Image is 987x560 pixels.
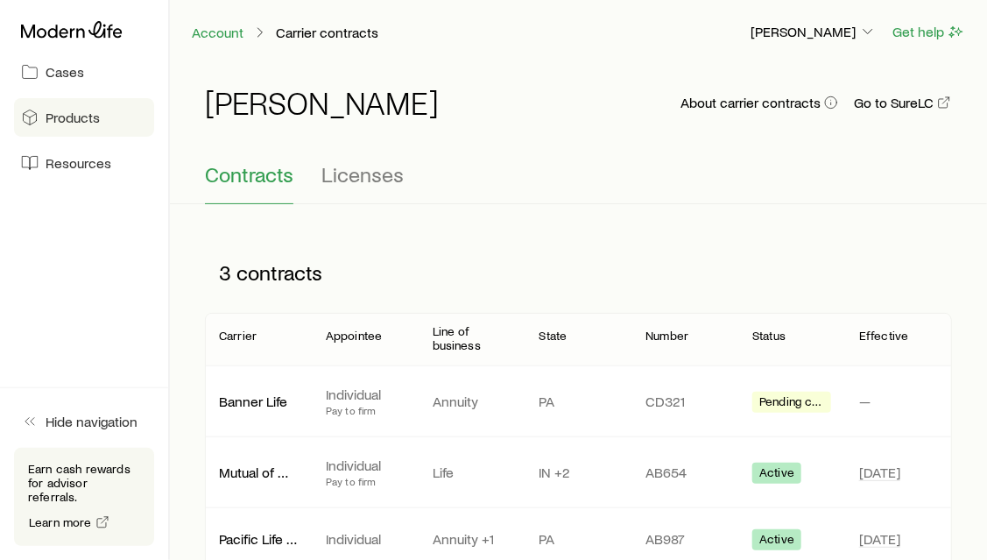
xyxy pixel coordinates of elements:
span: Resources [46,154,111,172]
button: Hide navigation [14,402,154,441]
p: PA [539,393,618,410]
p: PA [539,530,618,548]
p: AB654 [645,464,724,481]
button: [PERSON_NAME] [750,22,878,43]
p: Annuity +1 [433,530,511,548]
div: Earn cash rewards for advisor referrals.Learn more [14,448,154,546]
button: About carrier contracts [680,95,839,111]
p: — [859,393,938,410]
p: Number [645,329,688,343]
p: CD321 [645,393,724,410]
p: Individual [326,530,405,548]
p: Pay to firm [326,474,405,488]
p: Appointee [326,329,382,343]
h1: [PERSON_NAME] [205,85,439,120]
span: contracts [236,260,322,285]
a: Products [14,98,154,137]
p: Pacific Life Lynchburg [219,530,298,548]
span: [DATE] [859,464,900,481]
p: [PERSON_NAME] [751,23,877,40]
p: Status [752,329,786,343]
p: Banner Life [219,393,298,410]
p: IN +2 [539,464,618,481]
span: Products [46,109,100,126]
p: Mutual of Omaha [219,464,298,481]
p: Pay to firm [326,403,405,417]
span: Pending carrier [759,394,824,413]
span: Cases [46,63,84,81]
p: Individual [326,457,405,474]
p: Line of business [433,324,511,352]
div: Contracting sub-page tabs [205,162,952,204]
span: Active [759,532,794,550]
p: Carrier [219,329,257,343]
span: Hide navigation [46,413,137,430]
p: Life [433,464,511,481]
a: Cases [14,53,154,91]
a: Account [191,25,244,41]
p: Carrier contracts [276,24,378,41]
button: Get help [892,22,966,42]
p: AB987 [645,530,724,548]
p: Individual [326,386,405,403]
span: 3 [219,260,231,285]
p: State [539,329,568,343]
p: Effective [859,329,908,343]
span: Active [759,465,794,484]
a: Go to SureLC [853,95,952,111]
span: Licenses [321,162,404,187]
span: Learn more [29,516,92,528]
span: [DATE] [859,530,900,548]
a: Resources [14,144,154,182]
span: Contracts [205,162,293,187]
p: Earn cash rewards for advisor referrals. [28,462,140,504]
p: Annuity [433,393,511,410]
